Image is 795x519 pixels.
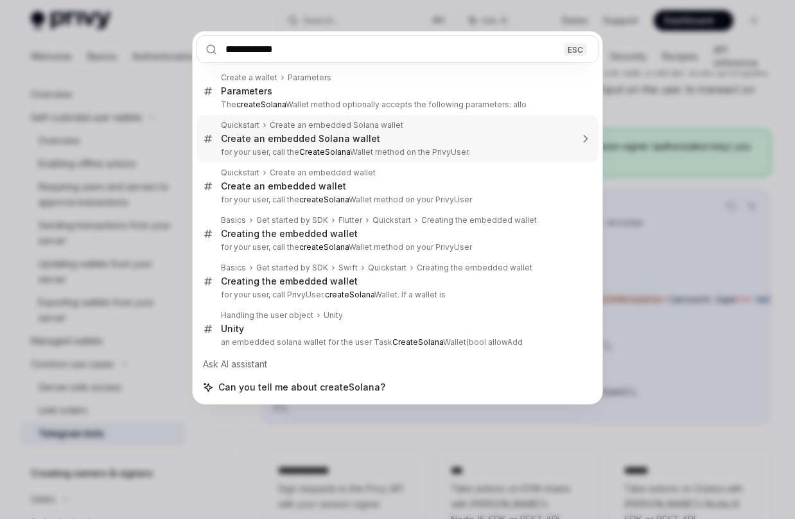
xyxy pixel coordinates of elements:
p: an embedded solana wallet for the user Task Wallet(bool allowAdd [221,337,572,347]
div: Swift [338,263,358,273]
div: Creating the embedded wallet [221,276,358,287]
div: Get started by SDK [256,263,328,273]
div: Flutter [338,215,362,225]
b: createSolana [325,290,374,299]
div: Quickstart [372,215,411,225]
p: for your user, call the Wallet method on your PrivyUser [221,195,572,205]
b: createSolana [299,195,349,204]
p: The Wallet method optionally accepts the following parameters: allo [221,100,572,110]
div: Basics [221,263,246,273]
div: Unity [324,310,343,321]
div: Create an embedded wallet [270,168,376,178]
b: createSolana [299,242,349,252]
div: Unity [221,323,244,335]
div: Create an embedded wallet [221,180,346,192]
div: Parameters [221,85,272,97]
div: Creating the embedded wallet [417,263,532,273]
div: Parameters [288,73,331,83]
p: for your user, call PrivyUser. Wallet. If a wallet is [221,290,572,300]
div: Creating the embedded wallet [421,215,537,225]
div: Creating the embedded wallet [221,228,358,240]
div: Create a wallet [221,73,277,83]
b: CreateSolana [299,147,350,157]
div: ESC [564,42,587,56]
div: Ask AI assistant [197,353,598,376]
b: createSolana [236,100,286,109]
div: Handling the user object [221,310,313,321]
div: Get started by SDK [256,215,328,225]
span: Can you tell me about createSolana? [218,381,385,394]
div: Create an embedded Solana wallet [221,133,380,145]
div: Basics [221,215,246,225]
div: Quickstart [221,168,259,178]
div: Create an embedded Solana wallet [270,120,403,130]
div: Quickstart [221,120,259,130]
p: for your user, call the Wallet method on your PrivyUser [221,242,572,252]
div: Quickstart [368,263,406,273]
b: CreateSolana [392,337,443,347]
p: for your user, call the Wallet method on the PrivyUser. [221,147,572,157]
